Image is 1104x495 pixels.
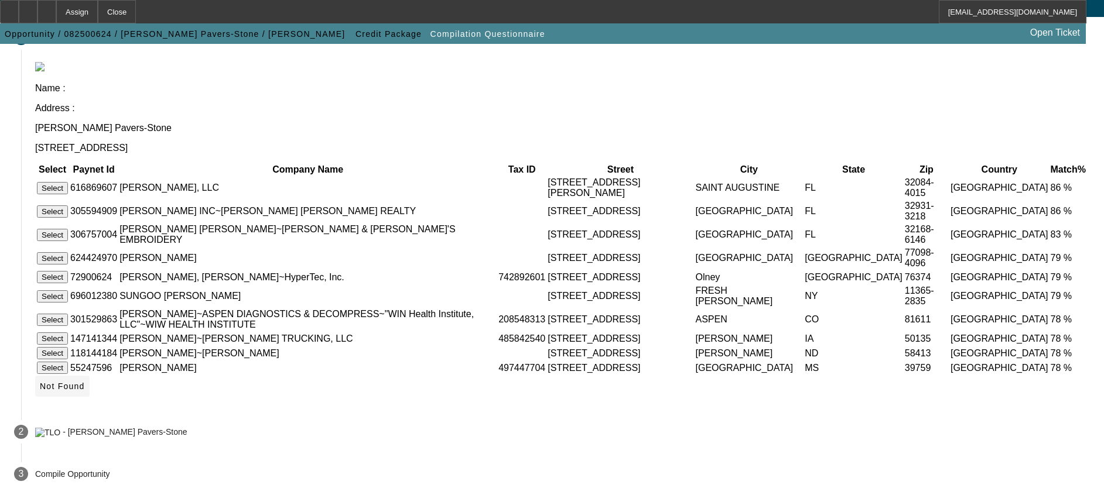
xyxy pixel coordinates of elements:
td: NY [804,285,903,307]
td: Olney [695,270,804,284]
td: 305594909 [70,200,118,222]
td: 72900624 [70,270,118,284]
td: [GEOGRAPHIC_DATA] [950,200,1049,222]
td: FL [804,200,903,222]
button: Select [37,271,68,283]
td: [GEOGRAPHIC_DATA] [950,308,1049,331]
td: 79 % [1050,247,1086,269]
td: [STREET_ADDRESS] [547,270,693,284]
button: Credit Package [353,23,425,44]
td: [GEOGRAPHIC_DATA] [950,361,1049,374]
td: 32084-4015 [904,177,949,199]
td: [STREET_ADDRESS] [547,285,693,307]
td: [GEOGRAPHIC_DATA] [950,332,1049,345]
td: [GEOGRAPHIC_DATA] [950,177,1049,199]
td: [GEOGRAPHIC_DATA] [950,346,1049,360]
a: Open Ticket [1026,23,1085,43]
td: 39759 [904,361,949,374]
td: FL [804,224,903,246]
td: 616869607 [70,177,118,199]
td: [STREET_ADDRESS] [547,247,693,269]
td: 624424970 [70,247,118,269]
td: [GEOGRAPHIC_DATA] [950,224,1049,246]
td: 208548313 [498,308,546,331]
td: 78 % [1050,332,1086,345]
td: FL [804,177,903,199]
td: ASPEN [695,308,804,331]
td: [GEOGRAPHIC_DATA] [950,247,1049,269]
td: SUNGOO [PERSON_NAME] [119,285,497,307]
button: Select [37,205,68,218]
span: Opportunity / 082500624 / [PERSON_NAME] Pavers-Stone / [PERSON_NAME] [5,29,345,39]
p: [STREET_ADDRESS] [35,143,1090,153]
td: FRESH [PERSON_NAME] [695,285,804,307]
button: Compilation Questionnaire [428,23,548,44]
td: [STREET_ADDRESS] [547,200,693,222]
th: City [695,164,804,176]
td: 79 % [1050,270,1086,284]
td: 55247596 [70,361,118,374]
p: Compile Opportunity [35,469,110,479]
td: [STREET_ADDRESS][PERSON_NAME] [547,177,693,199]
td: [GEOGRAPHIC_DATA] [695,247,804,269]
td: 86 % [1050,200,1086,222]
span: Credit Package [356,29,422,39]
td: [PERSON_NAME] [119,361,497,374]
td: ND [804,346,903,360]
span: 2 [19,427,24,437]
th: State [804,164,903,176]
td: 79 % [1050,285,1086,307]
td: [GEOGRAPHIC_DATA] [695,361,804,374]
td: 78 % [1050,361,1086,374]
td: 497447704 [498,361,546,374]
td: 696012380 [70,285,118,307]
td: [PERSON_NAME]~[PERSON_NAME] [119,346,497,360]
td: [GEOGRAPHIC_DATA] [804,270,903,284]
td: [PERSON_NAME] [695,346,804,360]
button: Select [37,362,68,374]
div: - [PERSON_NAME] Pavers-Stone [63,428,187,437]
td: [PERSON_NAME], LLC [119,177,497,199]
td: 76374 [904,270,949,284]
td: 50135 [904,332,949,345]
td: 301529863 [70,308,118,331]
th: Zip [904,164,949,176]
th: Tax ID [498,164,546,176]
td: [PERSON_NAME]~ASPEN DIAGNOSTICS & DECOMPRESS~"WIN Health Institute, LLC"~WIW HEALTH INSTITUTE [119,308,497,331]
td: [STREET_ADDRESS] [547,346,693,360]
td: [PERSON_NAME] [PERSON_NAME]~[PERSON_NAME] & [PERSON_NAME]'S EMBROIDERY [119,224,497,246]
td: 77098-4096 [904,247,949,269]
button: Select [37,252,68,264]
th: Select [36,164,69,176]
td: [PERSON_NAME] INC~[PERSON_NAME] [PERSON_NAME] REALTY [119,200,497,222]
td: [STREET_ADDRESS] [547,332,693,345]
button: Select [37,332,68,345]
td: IA [804,332,903,345]
td: [STREET_ADDRESS] [547,308,693,331]
span: Not Found [40,381,85,391]
span: 3 [19,469,24,479]
td: 32168-6146 [904,224,949,246]
button: Select [37,229,68,241]
td: 11365-2835 [904,285,949,307]
td: [GEOGRAPHIC_DATA] [804,247,903,269]
td: 58413 [904,346,949,360]
th: Country [950,164,1049,176]
th: Street [547,164,693,176]
td: CO [804,308,903,331]
td: SAINT AUGUSTINE [695,177,804,199]
td: [PERSON_NAME]~[PERSON_NAME] TRUCKING, LLC [119,332,497,345]
td: 78 % [1050,308,1086,331]
th: Match% [1050,164,1086,176]
button: Select [37,182,68,194]
td: 32931-3218 [904,200,949,222]
p: Address : [35,103,1090,114]
button: Select [37,314,68,326]
td: [STREET_ADDRESS] [547,361,693,374]
button: Not Found [35,376,90,397]
th: Paynet Id [70,164,118,176]
td: [PERSON_NAME] [119,247,497,269]
td: 147141344 [70,332,118,345]
p: Name : [35,83,1090,94]
td: [GEOGRAPHIC_DATA] [695,224,804,246]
